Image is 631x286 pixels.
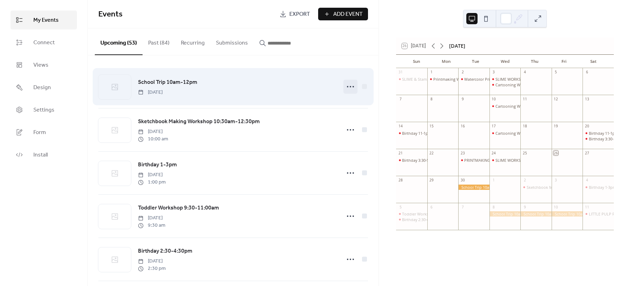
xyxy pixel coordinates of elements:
div: 29 [429,178,434,182]
div: Sketchbook Making Workshop 10:30am-12:30pm [520,185,552,190]
span: My Events [33,16,59,25]
span: [DATE] [138,89,163,96]
div: 11 [522,97,527,102]
div: 30 [460,178,465,182]
a: Settings [11,100,77,119]
span: [DATE] [138,258,166,265]
span: 10:00 am [138,135,168,143]
a: Toddler Workshop 9:30-11:00am [138,204,219,213]
span: [DATE] [138,171,166,179]
span: [DATE] [138,214,165,222]
a: Export [274,8,315,20]
div: 7 [460,205,465,209]
div: 1 [429,70,434,75]
div: 25 [522,151,527,155]
div: 2 [460,70,465,75]
div: Birthday 11-1pm [589,131,618,136]
a: Birthday 1-3pm [138,160,177,169]
div: 9 [460,97,465,102]
div: 3 [553,178,558,182]
div: 7 [398,97,403,102]
button: Upcoming (53) [95,28,143,55]
span: 9:30 am [138,222,165,229]
div: 23 [460,151,465,155]
div: 14 [398,124,403,129]
div: Cartooning Workshop 4:30-6:00pm [489,104,521,109]
span: 2:30 pm [138,265,166,272]
span: Events [98,7,123,22]
div: Birthday 3:30-5:30pm [589,136,627,141]
button: Submissions [210,28,254,54]
div: PRINTMAKING WORKSHOP 10:30am-12:00pm [464,158,545,163]
div: 20 [585,124,590,129]
div: Birthday 2:30-4:30pm [402,217,440,222]
div: 16 [460,124,465,129]
div: 3 [491,70,496,75]
div: 15 [429,124,434,129]
div: Toddler Workshop 9:30-11:00am [402,211,460,217]
span: Sketchbook Making Workshop 10:30am-12:30pm [138,118,260,126]
div: School Trip 10am-12pm [552,211,583,217]
span: School Trip 10am-12pm [138,78,197,87]
span: Connect [33,39,55,47]
div: SLIME & Stamping 11:00am-12:30pm [396,77,427,82]
a: Views [11,55,77,74]
div: 10 [553,205,558,209]
div: 6 [585,70,590,75]
div: Cartooning Workshop 4:30-6:00pm [489,82,521,87]
div: Printmaking Workshop 10:00am-11:30am [427,77,459,82]
span: [DATE] [138,128,168,135]
div: 10 [491,97,496,102]
button: Past (84) [143,28,175,54]
div: School Trip 10am-12pm [489,211,521,217]
div: SLIME WORKSHOP 10:30am-12:00pm [489,158,521,163]
div: 4 [522,70,527,75]
button: Recurring [175,28,210,54]
div: 21 [398,151,403,155]
div: SLIME WORKSHOP 10:30am-12:00pm [495,77,561,82]
div: Cartooning Workshop 4:30-6:00pm [489,131,521,136]
div: 18 [522,124,527,129]
div: Birthday 1-3pm [583,185,614,190]
div: 26 [553,151,558,155]
div: Birthday 11-1pm [402,131,432,136]
div: Wed [490,55,520,68]
div: PRINTMAKING WORKSHOP 10:30am-12:00pm [458,158,489,163]
div: 28 [398,178,403,182]
div: 2 [522,178,527,182]
div: 6 [429,205,434,209]
div: 31 [398,70,403,75]
div: Watercolor Printmaking 10:00am-11:30pm [458,77,489,82]
div: Birthday 2:30-4:30pm [396,217,427,222]
a: Sketchbook Making Workshop 10:30am-12:30pm [138,117,260,126]
div: Watercolor Printmaking 10:00am-11:30pm [464,77,540,82]
div: 5 [553,70,558,75]
div: Cartooning Workshop 4:30-6:00pm [495,82,558,87]
div: Birthday 11-1pm [396,131,427,136]
div: 5 [398,205,403,209]
div: Sketchbook Making Workshop 10:30am-12:30pm [527,185,615,190]
span: Add Event [333,10,363,19]
div: Birthday 3:30-5:30pm [583,136,614,141]
div: Sun [402,55,431,68]
div: 8 [491,205,496,209]
a: Design [11,78,77,97]
span: Birthday 1-3pm [138,161,177,169]
div: LITTLE PULP RE:OPENING “DOODLE/PIZZA” PARTY [583,211,614,217]
div: Cartooning Workshop 4:30-6:00pm [495,131,558,136]
div: [DATE] [449,42,465,50]
div: 27 [585,151,590,155]
div: Tue [461,55,490,68]
div: 13 [585,97,590,102]
div: Cartooning Workshop 4:30-6:00pm [495,104,558,109]
div: 24 [491,151,496,155]
a: Birthday 2:30-4:30pm [138,247,192,256]
div: Birthday 11-1pm [583,131,614,136]
div: Sat [579,55,608,68]
div: Fri [549,55,579,68]
span: Export [289,10,310,19]
div: 11 [585,205,590,209]
div: Birthday 3:30-5:30pm [396,158,427,163]
span: Design [33,84,51,92]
